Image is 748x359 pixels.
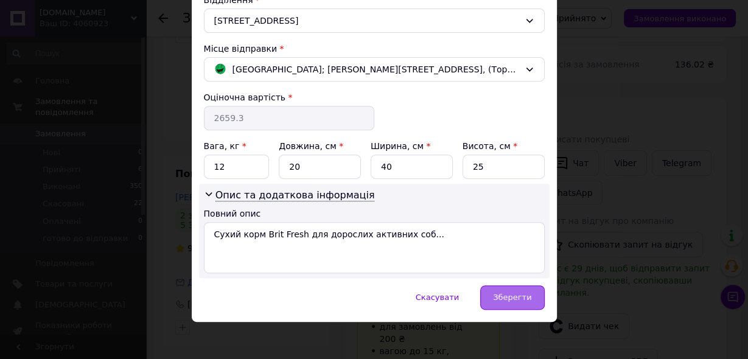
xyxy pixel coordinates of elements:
[215,189,375,201] span: Опис та додаткова інформація
[204,43,545,55] div: Місце відправки
[204,141,246,151] label: Вага, кг
[204,9,545,33] div: [STREET_ADDRESS]
[279,141,343,151] label: Довжина, см
[463,141,517,151] label: Висота, см
[232,63,520,76] span: [GEOGRAPHIC_DATA]; [PERSON_NAME][STREET_ADDRESS], (Торгова)
[416,293,459,302] span: Скасувати
[204,92,285,102] label: Оціночна вартість
[204,209,261,218] label: Повний опис
[204,222,545,273] textarea: Сухий корм Brit Fresh для дорослих активних соб...
[371,141,430,151] label: Ширина, см
[493,293,531,302] span: Зберегти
